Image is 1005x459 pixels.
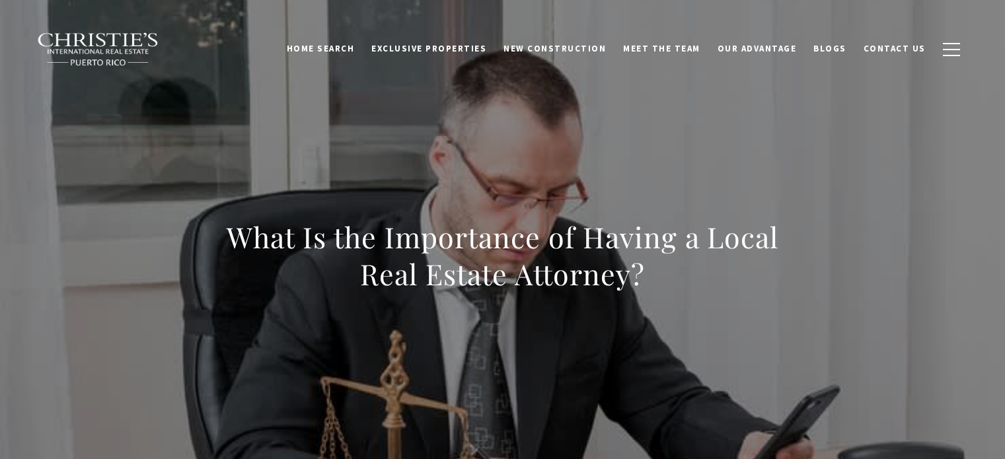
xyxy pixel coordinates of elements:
a: New Construction [495,36,614,61]
a: Blogs [805,36,855,61]
a: Exclusive Properties [363,36,495,61]
a: Our Advantage [709,36,805,61]
span: Our Advantage [718,43,797,54]
span: Exclusive Properties [371,43,486,54]
span: New Construction [503,43,606,54]
span: Blogs [813,43,846,54]
a: Meet the Team [614,36,709,61]
a: Home Search [278,36,363,61]
span: Contact Us [864,43,926,54]
h1: What Is the Importance of Having a Local Real Estate Attorney? [211,219,794,293]
img: Christie's International Real Estate black text logo [37,32,160,67]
